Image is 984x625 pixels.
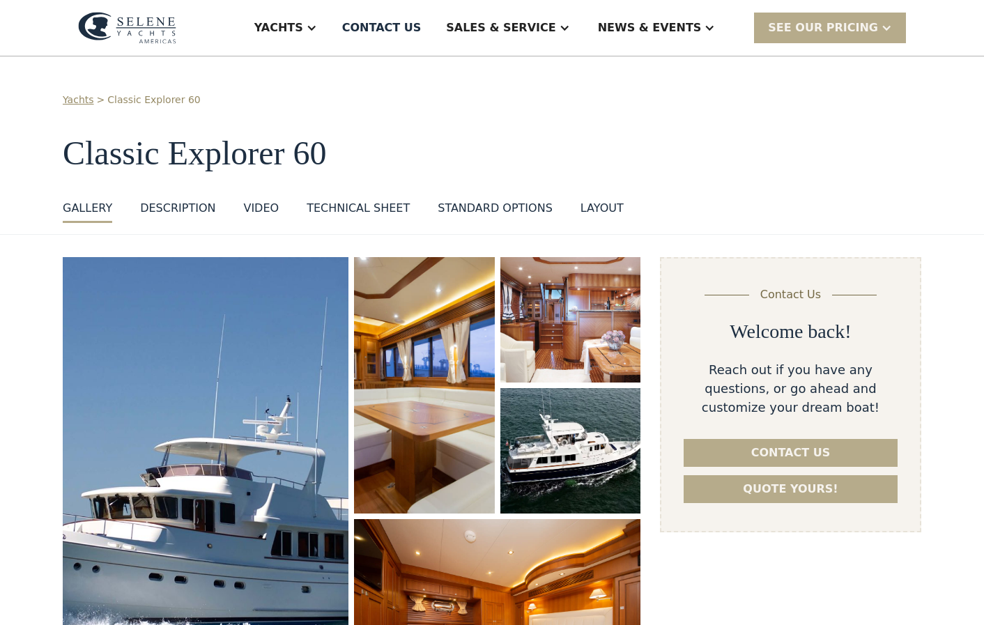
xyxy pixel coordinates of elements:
a: Technical sheet [307,200,410,223]
div: Reach out if you have any questions, or go ahead and customize your dream boat! [684,360,898,417]
div: News & EVENTS [598,20,702,36]
div: Sales & Service [446,20,555,36]
a: open lightbox [354,257,494,514]
a: VIDEO [243,200,279,223]
a: layout [581,200,624,223]
div: SEE Our Pricing [754,13,906,43]
a: open lightbox [500,388,640,514]
a: open lightbox [500,257,640,383]
a: standard options [438,200,553,223]
a: DESCRIPTION [140,200,215,223]
a: Yachts [63,93,94,107]
div: Contact Us [760,286,821,303]
a: Quote yours! [684,475,898,503]
a: Contact us [684,439,898,467]
h2: Welcome back! [730,320,851,344]
img: logo [78,12,176,44]
div: Technical sheet [307,200,410,217]
div: SEE Our Pricing [768,20,878,36]
div: > [97,93,105,107]
div: layout [581,200,624,217]
div: DESCRIPTION [140,200,215,217]
h1: Classic Explorer 60 [63,135,921,172]
div: VIDEO [243,200,279,217]
div: Yachts [254,20,303,36]
a: Classic Explorer 60 [107,93,200,107]
div: standard options [438,200,553,217]
a: GALLERY [63,200,112,223]
div: Contact US [342,20,422,36]
div: GALLERY [63,200,112,217]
